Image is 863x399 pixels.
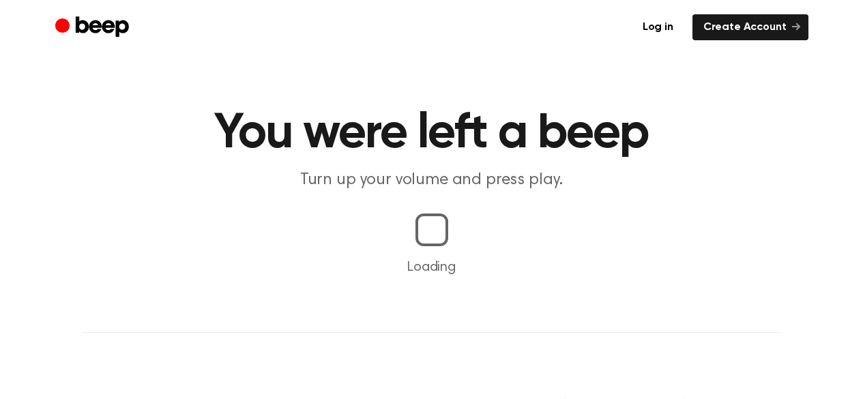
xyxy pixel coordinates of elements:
a: Create Account [692,14,808,40]
p: Loading [16,257,847,278]
a: Beep [55,14,132,41]
h1: You were left a beep [83,109,781,158]
p: Turn up your volume and press play. [170,169,694,192]
a: Log in [632,14,684,40]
